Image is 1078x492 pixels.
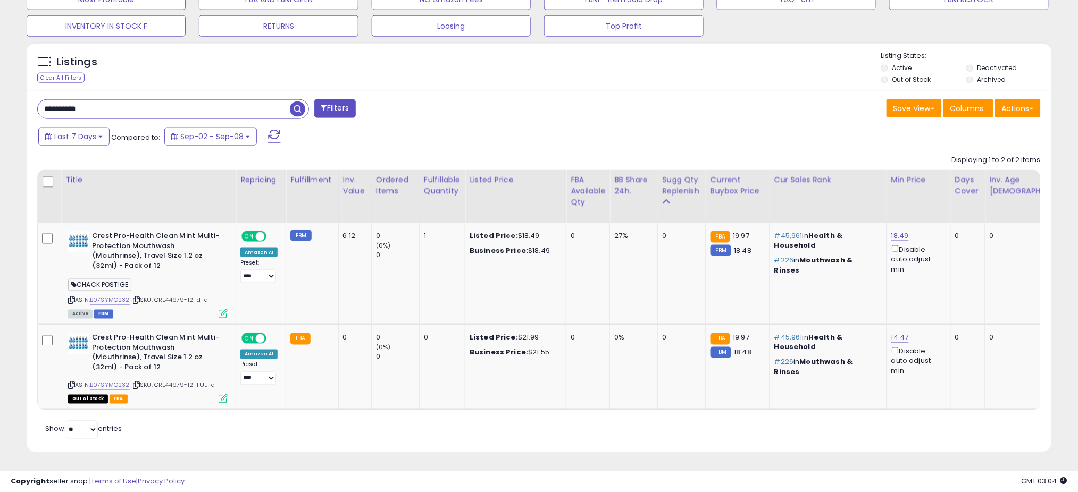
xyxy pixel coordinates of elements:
[734,347,751,358] span: 18.48
[955,333,977,343] div: 0
[11,476,49,486] strong: Copyright
[343,231,363,241] div: 6.12
[290,174,333,185] div: Fulfillment
[774,231,843,250] span: Health & Household
[372,15,531,37] button: Loosing
[470,347,528,358] b: Business Price:
[1022,476,1067,486] span: 2025-09-17 03:04 GMT
[90,381,130,390] a: B07SYMC232
[711,347,731,358] small: FBM
[290,333,310,345] small: FBA
[977,63,1017,72] label: Deactivated
[138,476,185,486] a: Privacy Policy
[571,174,605,208] div: FBA Available Qty
[376,231,419,241] div: 0
[54,131,96,142] span: Last 7 Days
[56,55,97,70] h5: Listings
[881,51,1051,61] p: Listing States:
[94,310,113,319] span: FBM
[774,358,879,377] p: in
[290,230,311,241] small: FBM
[376,343,391,352] small: (0%)
[711,333,730,345] small: FBA
[470,231,558,241] div: $18.49
[733,333,749,343] span: 19.97
[180,131,244,142] span: Sep-02 - Sep-08
[343,174,367,197] div: Inv. value
[240,248,278,257] div: Amazon AI
[544,15,703,37] button: Top Profit
[424,231,457,241] div: 1
[774,255,853,275] span: Mouthwash & Rinses
[734,245,751,256] span: 18.48
[774,333,879,352] p: in
[950,103,984,114] span: Columns
[774,255,794,265] span: #226
[891,345,942,376] div: Disable auto adjust min
[952,155,1041,165] div: Displaying 1 to 2 of 2 items
[891,243,942,274] div: Disable auto adjust min
[470,245,528,256] b: Business Price:
[376,352,419,362] div: 0
[711,245,731,256] small: FBM
[774,231,879,250] p: in
[470,246,558,256] div: $18.49
[111,132,160,142] span: Compared to:
[955,174,981,197] div: Days Cover
[243,232,256,241] span: ON
[164,128,257,146] button: Sep-02 - Sep-08
[240,174,281,185] div: Repricing
[892,63,912,72] label: Active
[891,333,909,343] a: 14.47
[240,259,278,283] div: Preset:
[774,357,794,367] span: #226
[470,333,518,343] b: Listed Price:
[662,174,701,197] div: Sugg Qty Replenish
[131,296,208,304] span: | SKU: CRE44979-12_d_a
[571,231,601,241] div: 0
[614,231,649,241] div: 27%
[131,381,215,389] span: | SKU: CRE44979-12_FUL_d
[265,334,282,343] span: OFF
[110,395,128,404] span: FBA
[376,241,391,250] small: (0%)
[892,75,931,84] label: Out of Stock
[424,174,461,197] div: Fulfillable Quantity
[995,99,1041,117] button: Actions
[68,231,228,317] div: ASIN:
[571,333,601,343] div: 0
[68,333,89,354] img: 51qb+OcxzdL._SL40_.jpg
[614,174,653,197] div: BB Share 24h.
[955,231,977,241] div: 0
[314,99,356,118] button: Filters
[92,231,221,273] b: Crest Pro-Health Clean Mint Multi-Protection Mouthwash (Mouthrinse), Travel Size 1.2 oz (32ml) - ...
[662,231,698,241] div: 0
[990,231,1076,241] div: 0
[37,73,85,83] div: Clear All Filters
[90,296,130,305] a: B07SYMC232
[376,250,419,260] div: 0
[65,174,231,185] div: Title
[243,334,256,343] span: ON
[887,99,942,117] button: Save View
[343,333,363,343] div: 0
[658,170,706,223] th: Please note that this number is a calculation based on your required days of coverage and your ve...
[68,395,108,404] span: All listings that are currently out of stock and unavailable for purchase on Amazon
[774,174,882,185] div: Cur Sales Rank
[891,231,909,241] a: 18.49
[265,232,282,241] span: OFF
[199,15,358,37] button: RETURNS
[774,333,843,352] span: Health & Household
[711,231,730,243] small: FBA
[470,348,558,358] div: $21.55
[27,15,186,37] button: INVENTORY IN STOCK F
[774,357,853,377] span: Mouthwash & Rinses
[91,476,136,486] a: Terms of Use
[470,174,562,185] div: Listed Price
[977,75,1006,84] label: Archived
[470,231,518,241] b: Listed Price:
[68,231,89,252] img: 51qb+OcxzdL._SL40_.jpg
[424,333,457,343] div: 0
[990,333,1076,343] div: 0
[38,128,110,146] button: Last 7 Days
